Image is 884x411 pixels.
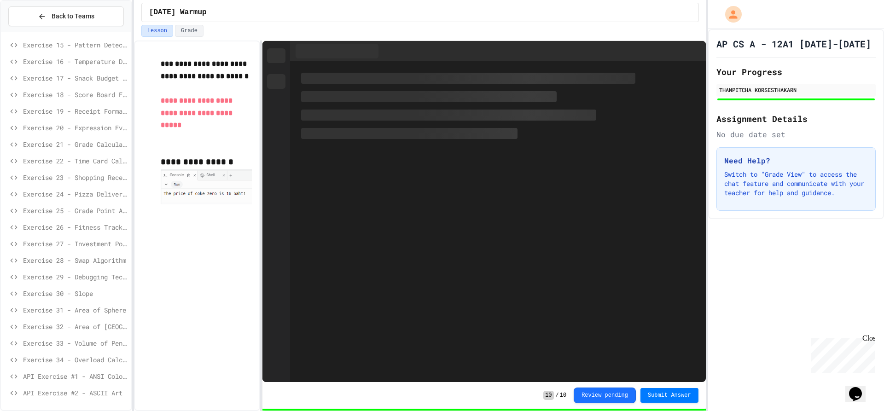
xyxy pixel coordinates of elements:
h3: Need Help? [724,155,868,166]
div: No due date set [716,129,876,140]
h2: Your Progress [716,65,876,78]
button: Lesson [141,25,173,37]
span: Exercise 32 - Area of [GEOGRAPHIC_DATA] [23,322,128,331]
button: Back to Teams [8,6,124,26]
div: Chat with us now!Close [4,4,64,58]
span: Exercise 31 - Area of Sphere [23,305,128,315]
button: Review pending [574,388,636,403]
span: Exercise 15 - Pattern Detective [23,40,128,50]
div: My Account [715,4,744,25]
span: Exercise 17 - Snack Budget Tracker [23,73,128,83]
span: [DATE] Warmup [149,7,207,18]
span: API Exercise #2 - ASCII Art [23,388,128,398]
span: Exercise 29 - Debugging Techniques [23,272,128,282]
span: Exercise 33 - Volume of Pentagon Prism [23,338,128,348]
button: Grade [175,25,204,37]
span: Exercise 19 - Receipt Formatter [23,106,128,116]
h2: Assignment Details [716,112,876,125]
span: Submit Answer [648,392,691,399]
p: Switch to "Grade View" to access the chat feature and communicate with your teacher for help and ... [724,170,868,197]
span: API Exercise #1 - ANSI Colors [23,371,128,381]
button: Submit Answer [640,388,698,403]
span: Exercise 30 - Slope [23,289,128,298]
span: Exercise 20 - Expression Evaluator Fix [23,123,128,133]
span: Exercise 24 - Pizza Delivery Calculator [23,189,128,199]
span: Exercise 28 - Swap Algorithm [23,255,128,265]
span: Exercise 25 - Grade Point Average [23,206,128,215]
h1: AP CS A - 12A1 [DATE]-[DATE] [716,37,871,50]
span: Back to Teams [52,12,94,21]
span: 10 [560,392,566,399]
div: THANPITCHA KORSESTHAKARN [719,86,873,94]
span: Exercise 34 - Overload Calculate Average [23,355,128,365]
span: Exercise 27 - Investment Portfolio Tracker [23,239,128,249]
span: Exercise 26 - Fitness Tracker Debugger [23,222,128,232]
span: Exercise 16 - Temperature Display Fix [23,57,128,66]
span: Exercise 22 - Time Card Calculator [23,156,128,166]
span: 10 [543,391,553,400]
iframe: chat widget [808,334,875,373]
iframe: chat widget [845,374,875,402]
span: Exercise 18 - Score Board Fixer [23,90,128,99]
span: Exercise 21 - Grade Calculator Pro [23,139,128,149]
span: / [556,392,559,399]
span: Exercise 23 - Shopping Receipt Builder [23,173,128,182]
